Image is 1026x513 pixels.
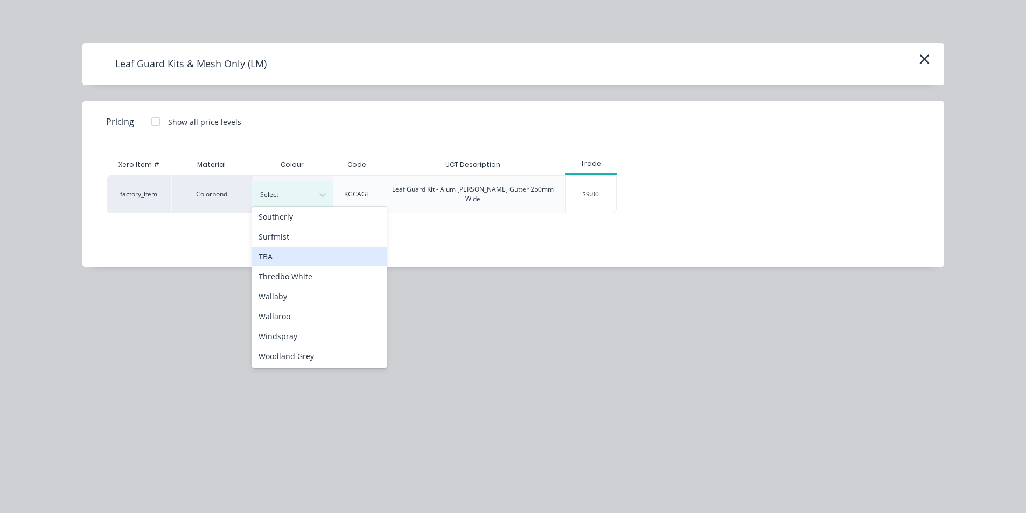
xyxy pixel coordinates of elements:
[106,115,134,128] span: Pricing
[344,189,370,199] div: KGCAGE
[252,306,387,326] div: Wallaroo
[339,151,375,178] div: Code
[107,154,171,175] div: Xero Item #
[390,185,557,204] div: Leaf Guard Kit - Alum [PERSON_NAME] Gutter 250mm Wide
[252,346,387,366] div: Woodland Grey
[565,159,617,168] div: Trade
[566,176,616,213] div: $9.80
[252,227,387,247] div: Surfmist
[252,247,387,266] div: TBA
[171,175,252,213] div: Colorbond
[99,54,283,74] h4: Leaf Guard Kits & Mesh Only (LM)
[168,116,241,128] div: Show all price levels
[252,286,387,306] div: Wallaby
[252,326,387,346] div: Windspray
[107,175,171,213] div: factory_item
[437,151,509,178] div: UCT Description
[252,154,333,175] div: Colour
[252,266,387,286] div: Thredbo White
[171,154,252,175] div: Material
[252,207,387,227] div: Southerly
